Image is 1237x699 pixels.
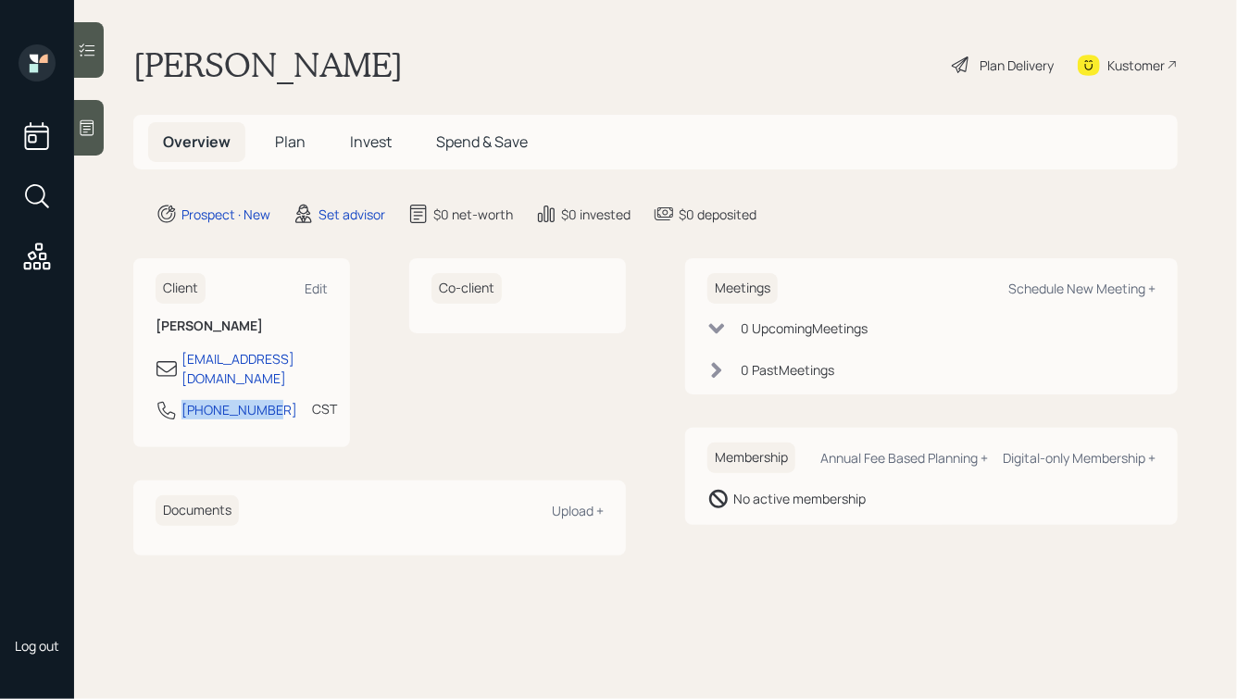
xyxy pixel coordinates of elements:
[436,131,528,152] span: Spend & Save
[707,443,795,473] h6: Membership
[820,449,988,467] div: Annual Fee Based Planning +
[431,273,502,304] h6: Co-client
[15,637,59,655] div: Log out
[133,44,403,85] h1: [PERSON_NAME]
[1107,56,1165,75] div: Kustomer
[741,360,834,380] div: 0 Past Meeting s
[741,318,868,338] div: 0 Upcoming Meeting s
[181,349,328,388] div: [EMAIL_ADDRESS][DOMAIN_NAME]
[275,131,306,152] span: Plan
[163,131,231,152] span: Overview
[350,131,392,152] span: Invest
[733,489,866,508] div: No active membership
[181,400,297,419] div: [PHONE_NUMBER]
[1008,280,1156,297] div: Schedule New Meeting +
[181,205,270,224] div: Prospect · New
[319,205,385,224] div: Set advisor
[156,495,239,526] h6: Documents
[156,273,206,304] h6: Client
[19,578,56,615] img: hunter_neumayer.jpg
[552,502,604,519] div: Upload +
[305,280,328,297] div: Edit
[1003,449,1156,467] div: Digital-only Membership +
[679,205,756,224] div: $0 deposited
[980,56,1054,75] div: Plan Delivery
[433,205,513,224] div: $0 net-worth
[707,273,778,304] h6: Meetings
[561,205,631,224] div: $0 invested
[156,318,328,334] h6: [PERSON_NAME]
[312,399,337,418] div: CST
